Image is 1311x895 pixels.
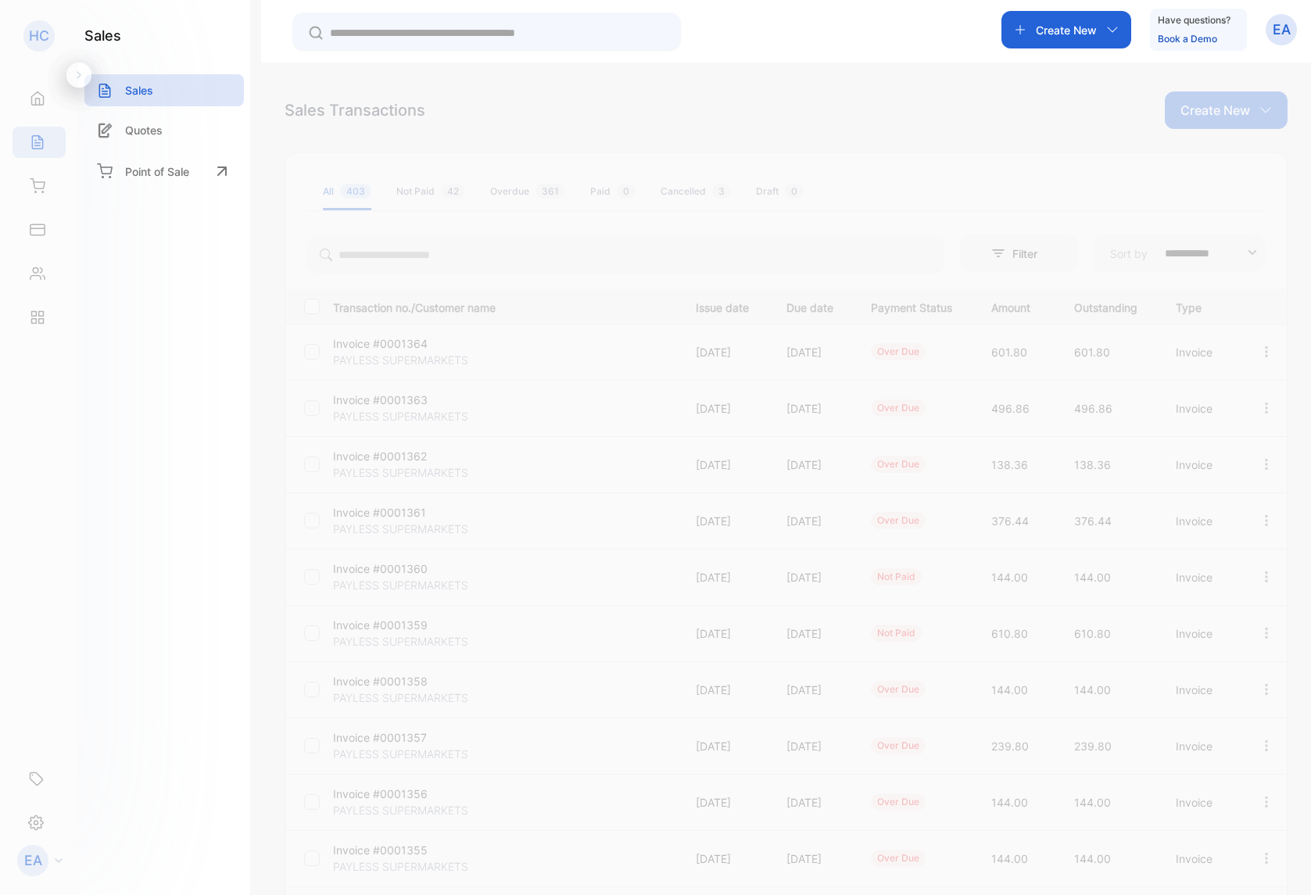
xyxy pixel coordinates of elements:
p: [DATE] [696,344,754,360]
span: 144.00 [991,683,1028,696]
p: [DATE] [696,400,754,417]
p: [DATE] [786,850,838,867]
span: 144.00 [1074,683,1111,696]
p: [DATE] [696,456,754,473]
p: Invoice #0001361 [333,504,447,521]
span: 376.44 [991,514,1029,528]
p: Invoice #0001362 [333,448,447,464]
div: over due [871,793,926,811]
p: [DATE] [786,344,838,360]
span: 144.00 [1074,571,1111,584]
span: 496.86 [1074,402,1112,415]
span: 239.80 [991,739,1029,753]
p: [DATE] [696,794,754,811]
div: Draft [756,184,804,199]
div: over due [871,456,926,473]
span: 42 [441,184,465,199]
p: Invoice #0001356 [333,786,447,802]
p: [DATE] [696,850,754,867]
p: EA [1273,20,1291,40]
span: 144.00 [1074,796,1111,809]
span: 3 [712,184,731,199]
p: [DATE] [786,738,838,754]
p: Issue date [696,296,754,316]
p: PAYLESS SUPERMARKETS [333,689,468,706]
p: Payment Status [871,296,959,316]
p: [DATE] [786,400,838,417]
span: 610.80 [1074,627,1111,640]
span: 376.44 [1074,514,1112,528]
span: 361 [536,184,565,199]
p: Point of Sale [125,163,189,180]
p: Invoice [1176,569,1227,585]
p: Have questions? [1158,13,1230,28]
p: Amount [991,296,1042,316]
span: 144.00 [991,571,1028,584]
p: Invoice #0001357 [333,729,447,746]
p: PAYLESS SUPERMARKETS [333,802,468,818]
div: not paid [871,568,922,585]
p: [DATE] [696,682,754,698]
p: Invoice [1176,344,1227,360]
p: PAYLESS SUPERMARKETS [333,464,468,481]
p: Invoice #0001359 [333,617,447,633]
div: Paid [590,184,636,199]
span: 144.00 [991,796,1028,809]
div: Overdue [490,184,565,199]
p: Invoice [1176,456,1227,473]
div: over due [871,681,926,698]
p: PAYLESS SUPERMARKETS [333,577,468,593]
h1: sales [84,25,121,46]
div: over due [871,343,926,360]
span: 0 [785,184,804,199]
p: Create New [1036,22,1097,38]
p: [DATE] [786,569,838,585]
p: [DATE] [786,682,838,698]
span: 239.80 [1074,739,1112,753]
a: Sales [84,74,244,106]
div: over due [871,512,926,529]
div: Not Paid [396,184,465,199]
a: Point of Sale [84,154,244,188]
p: Invoice [1176,513,1227,529]
div: over due [871,399,926,417]
p: [DATE] [786,794,838,811]
button: Create New [1001,11,1131,48]
p: [DATE] [696,569,754,585]
p: PAYLESS SUPERMARKETS [333,633,468,650]
p: PAYLESS SUPERMARKETS [333,746,468,762]
p: [DATE] [696,738,754,754]
p: [DATE] [696,513,754,529]
p: Invoice [1176,794,1227,811]
a: Quotes [84,114,244,146]
div: All [323,184,371,199]
span: 496.86 [991,402,1030,415]
p: PAYLESS SUPERMARKETS [333,352,468,368]
button: Create New [1165,91,1288,129]
p: Type [1176,296,1227,316]
a: Book a Demo [1158,33,1217,45]
p: Outstanding [1074,296,1144,316]
div: Cancelled [661,184,731,199]
p: [DATE] [786,625,838,642]
p: Invoice [1176,850,1227,867]
p: Invoice [1176,625,1227,642]
p: PAYLESS SUPERMARKETS [333,408,468,424]
span: 144.00 [991,852,1028,865]
p: Create New [1180,101,1250,120]
p: Quotes [125,122,163,138]
div: over due [871,850,926,867]
p: EA [24,850,42,871]
p: Invoice [1176,738,1227,754]
p: Sales [125,82,153,98]
span: 601.80 [991,345,1027,359]
span: 0 [617,184,636,199]
p: Invoice #0001355 [333,842,447,858]
p: Sort by [1110,245,1148,262]
div: Sales Transactions [285,98,425,122]
p: [DATE] [786,513,838,529]
p: [DATE] [786,456,838,473]
button: EA [1266,11,1297,48]
p: Invoice #0001363 [333,392,447,408]
p: Transaction no./Customer name [333,296,676,316]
